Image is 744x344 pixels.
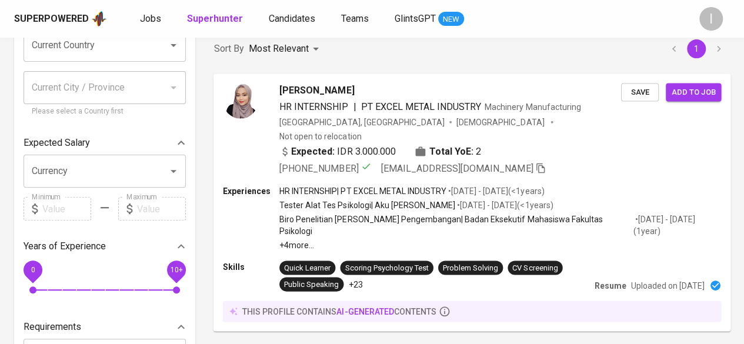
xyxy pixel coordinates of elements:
p: Please select a Country first [32,106,178,118]
div: [GEOGRAPHIC_DATA], [GEOGRAPHIC_DATA] [279,116,445,128]
div: Superpowered [14,12,89,26]
span: Machinery Manufacturing [485,102,580,111]
p: Experiences [223,185,279,196]
p: Not open to relocation [279,130,361,142]
b: Superhunter [187,13,243,24]
button: Open [165,163,182,179]
span: Candidates [269,13,315,24]
span: | [353,99,356,113]
a: Candidates [269,12,318,26]
b: Total YoE: [429,144,473,158]
nav: pagination navigation [663,39,730,58]
span: [EMAIL_ADDRESS][DOMAIN_NAME] [381,162,533,173]
span: PT EXCEL METAL INDUSTRY [361,101,481,112]
input: Value [137,197,186,221]
button: page 1 [687,39,706,58]
p: Sort By [214,42,244,56]
p: Requirements [24,320,81,334]
span: 10+ [170,266,182,274]
p: Expected Salary [24,136,90,150]
div: Problem Solving [443,262,498,273]
span: [PHONE_NUMBER] [279,162,358,173]
span: Save [627,85,653,99]
div: Scoring Psychology Test [345,262,428,273]
p: this profile contains contents [242,305,436,317]
p: +4 more ... [279,239,721,251]
div: Years of Experience [24,235,186,258]
span: GlintsGPT [395,13,436,24]
div: CV Screening [512,262,558,273]
span: Teams [341,13,369,24]
a: Superhunter [187,12,245,26]
p: +23 [348,278,362,290]
span: 0 [31,266,35,274]
span: AI-generated [336,306,393,316]
a: GlintsGPT NEW [395,12,464,26]
a: Jobs [140,12,164,26]
p: Tester Alat Tes Psikologi | Aku [PERSON_NAME] [279,199,455,211]
p: • [DATE] - [DATE] ( 1 year ) [633,213,722,237]
div: I [699,7,723,31]
p: Resume [595,279,626,291]
span: [DEMOGRAPHIC_DATA] [456,116,546,128]
span: 2 [476,144,481,158]
span: Jobs [140,13,161,24]
div: Requirements [24,315,186,339]
a: Teams [341,12,371,26]
a: [PERSON_NAME]HR INTERNSHIP|PT EXCEL METAL INDUSTRYMachinery Manufacturing[GEOGRAPHIC_DATA], [GEOG... [214,74,730,331]
div: Quick Learner [284,262,331,273]
p: • [DATE] - [DATE] ( <1 years ) [455,199,553,211]
div: Public Speaking [284,279,339,290]
span: [PERSON_NAME] [279,83,354,97]
input: Value [42,197,91,221]
img: 5f7b5403f8262c8223f4724c87ef585a.jpg [223,83,258,118]
button: Open [165,37,182,54]
p: Biro Penelitian [PERSON_NAME] Pengembangan | Badan Eksekutif Mahasiswa Fakultas Psikologi [279,213,633,237]
p: Years of Experience [24,239,106,253]
p: HR INTERNSHIP | PT EXCEL METAL INDUSTRY [279,185,446,196]
span: Add to job [672,85,715,99]
div: IDR 3.000.000 [279,144,396,158]
a: Superpoweredapp logo [14,10,107,28]
button: Save [621,83,659,101]
div: Most Relevant [249,38,323,60]
img: app logo [91,10,107,28]
p: • [DATE] - [DATE] ( <1 years ) [446,185,544,196]
p: Uploaded on [DATE] [631,279,705,291]
p: Most Relevant [249,42,309,56]
b: Expected: [291,144,335,158]
div: Expected Salary [24,131,186,155]
p: Skills [223,260,279,272]
span: NEW [438,14,464,25]
button: Add to job [666,83,721,101]
span: HR INTERNSHIP [279,101,348,112]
